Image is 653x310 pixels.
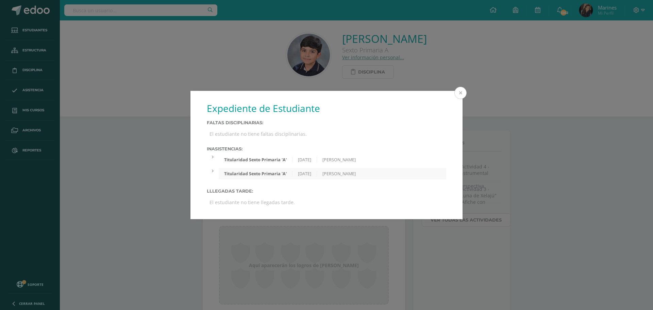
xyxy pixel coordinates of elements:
div: Titularidad Sexto Primaria 'A' [219,171,292,177]
label: Inasistencias: [207,146,446,151]
button: Close (Esc) [454,87,467,99]
div: [PERSON_NAME] [317,157,361,163]
h1: Expediente de Estudiante [207,102,446,115]
label: Faltas Disciplinarias: [207,120,446,125]
div: El estudiante no tiene llegadas tarde. [207,196,446,208]
label: Lllegadas tarde: [207,189,446,194]
div: [PERSON_NAME] [317,171,361,177]
div: El estudiante no tiene faltas disciplinarias. [207,128,446,140]
div: Titularidad Sexto Primaria 'A' [219,157,292,163]
div: [DATE] [292,157,317,163]
div: [DATE] [292,171,317,177]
